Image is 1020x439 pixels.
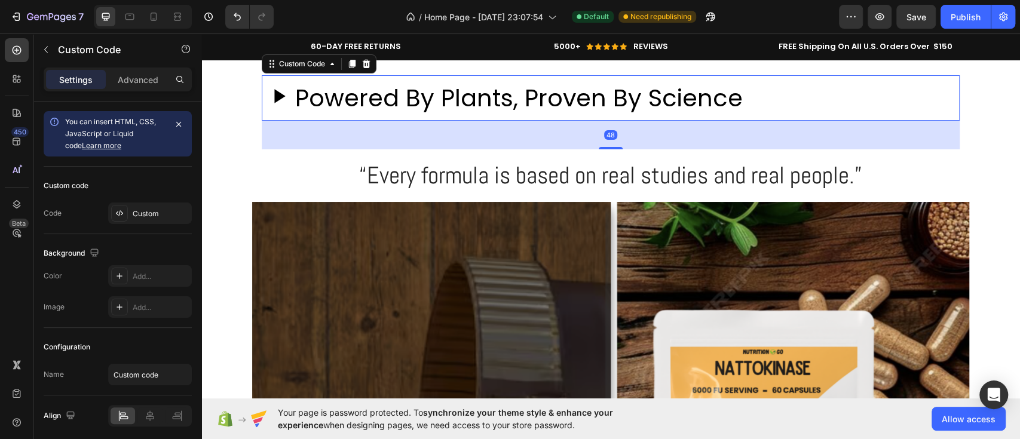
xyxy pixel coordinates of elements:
[403,97,416,106] div: 48
[225,5,274,29] div: Undo/Redo
[44,369,64,380] div: Name
[32,69,42,79] img: tab_domain_overview_orange.svg
[31,31,131,41] div: Domain: [DOMAIN_NAME]
[11,127,29,137] div: 450
[132,70,201,78] div: Keywords by Traffic
[133,208,189,219] div: Custom
[201,33,1020,398] iframe: Design area
[44,245,102,262] div: Background
[941,5,991,29] button: Publish
[584,11,609,22] span: Default
[119,69,128,79] img: tab_keywords_by_traffic_grey.svg
[59,73,93,86] p: Settings
[133,302,189,313] div: Add...
[44,208,62,219] div: Code
[932,407,1006,431] button: Allow access
[44,408,78,424] div: Align
[896,5,936,29] button: Save
[78,10,84,24] p: 7
[82,141,121,150] a: Learn more
[19,19,29,29] img: logo_orange.svg
[51,125,768,159] h2: “Every formula is based on real studies and real people.”
[58,42,160,57] p: Custom Code
[278,407,613,430] span: synchronize your theme style & enhance your experience
[65,117,156,150] span: You can insert HTML, CSS, JavaScript or Liquid code
[45,70,107,78] div: Domain Overview
[133,271,189,282] div: Add...
[44,342,90,352] div: Configuration
[9,219,29,228] div: Beta
[44,180,88,191] div: Custom code
[419,11,422,23] span: /
[33,19,59,29] div: v 4.0.25
[979,380,1008,409] div: Open Intercom Messenger
[951,11,981,23] div: Publish
[906,12,926,22] span: Save
[630,11,691,22] span: Need republishing
[5,5,89,29] button: 7
[19,31,29,41] img: website_grey.svg
[424,11,543,23] span: Home Page - [DATE] 23:07:54
[118,73,158,86] p: Advanced
[44,271,62,281] div: Color
[278,406,660,431] span: Your page is password protected. To when designing pages, we need access to your store password.
[44,302,65,312] div: Image
[942,413,996,425] span: Allow access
